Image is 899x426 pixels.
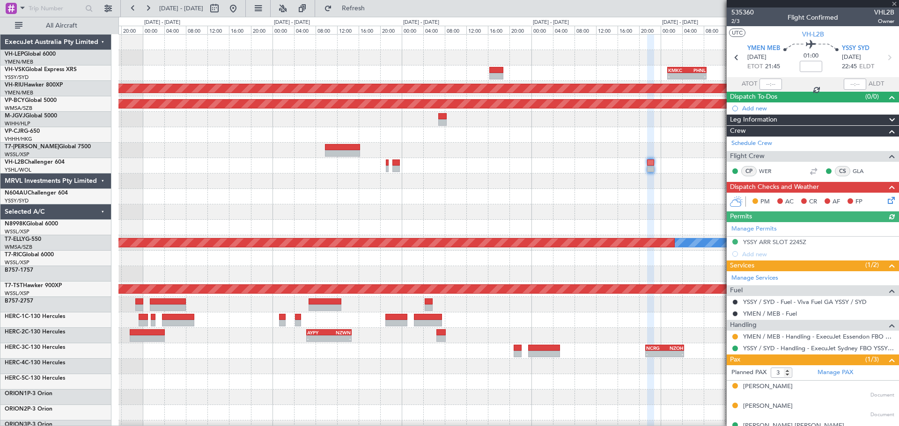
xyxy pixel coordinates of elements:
[186,26,207,34] div: 08:00
[668,73,687,79] div: -
[5,360,65,366] a: HERC-4C-130 Hercules
[596,26,618,34] div: 12:00
[747,62,763,72] span: ETOT
[870,411,894,419] span: Document
[5,144,91,150] a: T7-[PERSON_NAME]Global 7500
[788,13,838,22] div: Flight Confirmed
[865,92,879,101] span: (0/0)
[5,159,65,165] a: VH-L2BChallenger 604
[803,51,818,61] span: 01:00
[760,197,770,207] span: PM
[337,26,359,34] div: 12:00
[5,74,29,81] a: YSSY/SYD
[5,144,59,150] span: T7-[PERSON_NAME]
[682,26,704,34] div: 04:00
[334,5,373,12] span: Refresh
[5,360,25,366] span: HERC-4
[5,67,77,72] a: VH-VSKGlobal Express XRS
[5,329,65,335] a: HERC-2C-130 Hercules
[5,237,41,242] a: T7-ELLYG-550
[5,190,28,196] span: N604AU
[747,53,766,62] span: [DATE]
[5,259,29,266] a: WSSL/XSP
[5,406,27,412] span: ORION2
[759,167,780,175] a: WER
[5,267,23,273] span: B757-1
[5,136,32,143] a: VHHH/HKG
[842,44,870,53] span: YSSY SYD
[5,159,24,165] span: VH-L2B
[5,190,68,196] a: N604AUChallenger 604
[742,79,757,89] span: ATOT
[869,79,884,89] span: ALDT
[665,351,684,357] div: -
[229,26,251,34] div: 16:00
[730,126,746,137] span: Crew
[5,82,24,88] span: VH-RIU
[855,197,862,207] span: FP
[359,26,380,34] div: 16:00
[730,151,765,162] span: Flight Crew
[5,391,27,397] span: ORION1
[5,290,29,297] a: WSSL/XSP
[730,182,819,193] span: Dispatch Checks and Weather
[809,197,817,207] span: CR
[874,17,894,25] span: Owner
[842,62,857,72] span: 22:45
[618,26,639,34] div: 16:00
[509,26,531,34] div: 20:00
[639,26,661,34] div: 20:00
[5,283,23,289] span: T7-TST
[731,17,754,25] span: 2/3
[29,1,82,15] input: Trip Number
[164,26,186,34] div: 04:00
[575,26,596,34] div: 08:00
[730,115,777,125] span: Leg Information
[731,368,766,377] label: Planned PAX
[5,151,29,158] a: WSSL/XSP
[5,82,63,88] a: VH-RIUHawker 800XP
[5,58,33,65] a: YMEN/MEB
[488,26,509,34] div: 16:00
[835,166,850,176] div: CS
[5,113,57,119] a: M-JGVJGlobal 5000
[5,375,25,381] span: HERC-5
[662,19,698,27] div: [DATE] - [DATE]
[380,26,402,34] div: 20:00
[445,26,466,34] div: 08:00
[307,336,329,341] div: -
[5,129,40,134] a: VP-CJRG-650
[5,166,31,173] a: YSHL/WOL
[553,26,575,34] div: 04:00
[533,19,569,27] div: [DATE] - [DATE]
[274,19,310,27] div: [DATE] - [DATE]
[10,18,102,33] button: All Aircraft
[646,351,665,357] div: -
[5,252,54,258] a: T7-RICGlobal 6000
[251,26,273,34] div: 20:00
[5,406,52,412] a: ORION2P-3 Orion
[730,92,777,102] span: Dispatch To-Dos
[5,98,57,103] a: VP-BCYGlobal 5000
[143,26,164,34] div: 00:00
[207,26,229,34] div: 12:00
[24,22,99,29] span: All Aircraft
[5,221,58,227] a: N8998KGlobal 6000
[743,332,894,340] a: YMEN / MEB - Handling - ExecuJet Essendon FBO YMEN / MEB
[159,4,203,13] span: [DATE] - [DATE]
[741,166,757,176] div: CP
[742,104,894,112] div: Add new
[725,26,747,34] div: 12:00
[144,19,180,27] div: [DATE] - [DATE]
[668,67,687,73] div: KMKC
[687,73,706,79] div: -
[5,51,56,57] a: VH-LEPGlobal 6000
[5,67,25,72] span: VH-VSK
[5,228,29,235] a: WSSL/XSP
[731,274,778,283] a: Manage Services
[307,330,329,335] div: AYPY
[5,120,30,127] a: WIHH/HLP
[5,267,33,273] a: B757-1757
[665,345,684,351] div: NZOH
[5,221,26,227] span: N8998K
